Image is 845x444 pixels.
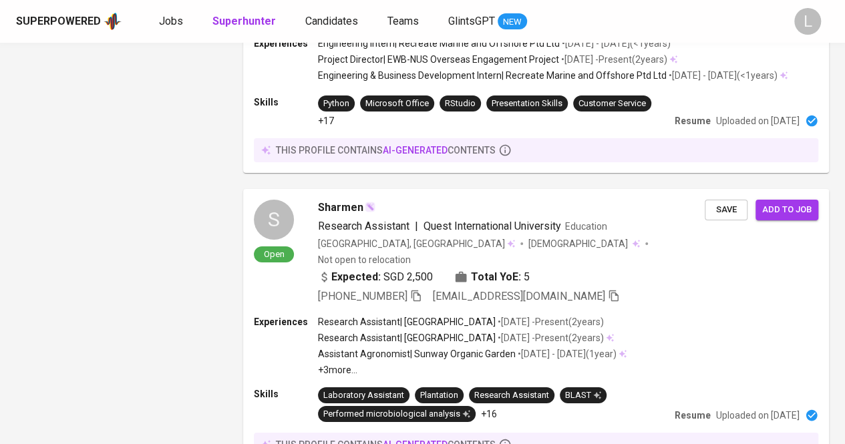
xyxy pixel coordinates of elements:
p: Research Assistant | [GEOGRAPHIC_DATA] [318,315,496,328]
p: +16 [481,407,497,421]
p: +3 more ... [318,363,627,377]
p: Uploaded on [DATE] [716,114,800,128]
div: S [254,200,294,240]
span: Quest International University [424,220,561,232]
p: • [DATE] - [DATE] ( 1 year ) [516,347,617,361]
div: [GEOGRAPHIC_DATA], [GEOGRAPHIC_DATA] [318,237,515,250]
span: NEW [498,15,527,29]
a: Candidates [305,13,361,30]
p: • [DATE] - [DATE] ( <1 years ) [560,37,671,50]
span: | [415,218,418,234]
div: Microsoft Office [365,97,429,110]
span: [PHONE_NUMBER] [318,290,407,302]
span: Save [711,202,741,218]
a: GlintsGPT NEW [448,13,527,30]
b: Total YoE: [471,269,521,285]
span: GlintsGPT [448,15,495,27]
p: Engineering & Business Development Intern | Recreate Marine and Offshore Ptd Ltd [318,69,667,82]
span: Education [565,221,607,232]
b: Expected: [331,269,381,285]
span: Jobs [159,15,183,27]
div: SGD 2,500 [318,269,433,285]
p: Skills [254,387,318,401]
p: Skills [254,95,318,109]
span: 5 [524,269,530,285]
p: Assistant Agronomist | Sunway Organic Garden [318,347,516,361]
p: Experiences [254,315,318,328]
div: BLAST [565,389,601,402]
div: RStudio [445,97,476,110]
p: • [DATE] - Present ( 2 years ) [496,331,604,345]
img: app logo [104,11,122,31]
span: AI-generated [383,145,448,156]
div: Presentation Skills [492,97,562,110]
span: Candidates [305,15,358,27]
a: Superhunter [212,13,279,30]
p: Experiences [254,37,318,50]
div: Superpowered [16,14,101,29]
img: magic_wand.svg [365,202,375,212]
a: Jobs [159,13,186,30]
div: Research Assistant [474,389,549,402]
p: +17 [318,114,334,128]
p: • [DATE] - Present ( 2 years ) [496,315,604,328]
p: Resume [675,114,711,128]
span: Open [259,248,290,260]
button: Add to job [755,200,818,220]
p: Engineering Intern | Recreate Marine and Offshore Ptd Ltd [318,37,560,50]
div: Laboratory Assistant [323,389,404,402]
div: Customer Service [578,97,646,110]
span: Sharmen [318,200,363,216]
span: [DEMOGRAPHIC_DATA] [528,237,630,250]
p: Uploaded on [DATE] [716,409,800,422]
div: Performed microbiological analysis [323,408,470,421]
b: Superhunter [212,15,276,27]
p: Project Director | EWB-NUS Overseas Engagement Project [318,53,559,66]
div: L [794,8,821,35]
a: Superpoweredapp logo [16,11,122,31]
p: Research Assistant | [GEOGRAPHIC_DATA] [318,331,496,345]
span: Teams [387,15,419,27]
a: Teams [387,13,421,30]
p: • [DATE] - [DATE] ( <1 years ) [667,69,778,82]
button: Save [705,200,747,220]
div: Python [323,97,349,110]
span: Add to job [762,202,812,218]
p: Resume [675,409,711,422]
div: Plantation [420,389,458,402]
span: [EMAIL_ADDRESS][DOMAIN_NAME] [433,290,605,302]
span: Research Assistant [318,220,409,232]
p: this profile contains contents [276,144,496,157]
p: Not open to relocation [318,253,411,266]
p: • [DATE] - Present ( 2 years ) [559,53,667,66]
